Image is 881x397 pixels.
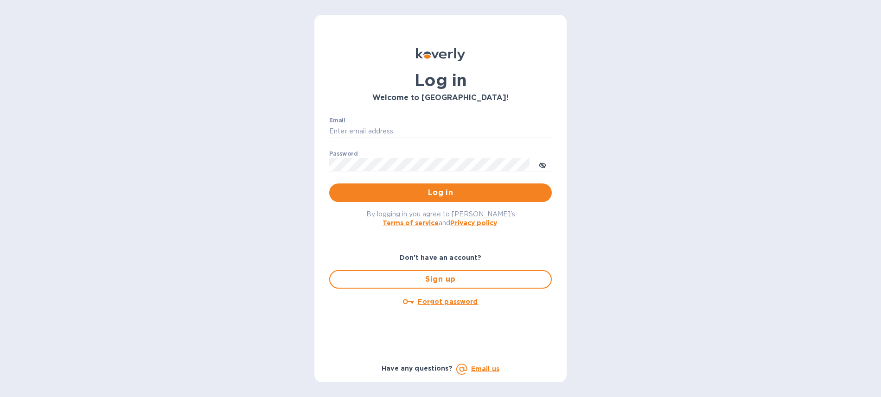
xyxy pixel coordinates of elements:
[416,48,465,61] img: Koverly
[329,118,345,123] label: Email
[329,70,552,90] h1: Log in
[338,274,543,285] span: Sign up
[337,187,544,198] span: Log in
[450,219,497,227] a: Privacy policy
[418,298,478,305] u: Forgot password
[533,155,552,174] button: toggle password visibility
[366,210,515,227] span: By logging in you agree to [PERSON_NAME]'s and .
[382,365,453,372] b: Have any questions?
[471,365,499,372] a: Email us
[329,183,552,202] button: Log in
[329,125,552,139] input: Enter email address
[383,219,439,227] a: Terms of service
[329,94,552,102] h3: Welcome to [GEOGRAPHIC_DATA]!
[329,270,552,289] button: Sign up
[329,151,358,157] label: Password
[400,254,482,261] b: Don't have an account?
